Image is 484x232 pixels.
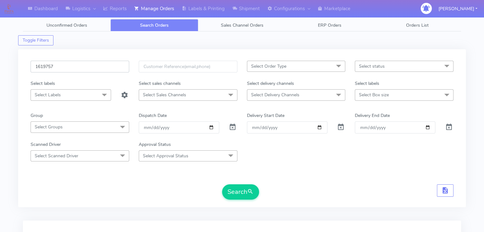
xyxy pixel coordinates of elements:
[31,80,55,87] label: Select labels
[251,92,299,98] span: Select Delivery Channels
[140,22,169,28] span: Search Orders
[35,124,63,130] span: Select Groups
[247,80,294,87] label: Select delivery channels
[31,112,43,119] label: Group
[221,22,263,28] span: Sales Channel Orders
[35,153,78,159] span: Select Scanned Driver
[318,22,341,28] span: ERP Orders
[143,153,188,159] span: Select Approval Status
[355,112,390,119] label: Delivery End Date
[139,61,237,72] input: Customer Reference(email,phone)
[355,80,379,87] label: Select labels
[18,35,53,45] button: Toggle Filters
[406,22,428,28] span: Orders List
[222,184,259,200] button: Search
[434,2,482,15] button: [PERSON_NAME]
[247,112,284,119] label: Delivery Start Date
[46,22,87,28] span: Unconfirmed Orders
[251,63,286,69] span: Select Order Type
[31,141,61,148] label: Scanned Driver
[23,19,461,31] ul: Tabs
[139,141,171,148] label: Approval Status
[35,92,61,98] span: Select Labels
[359,63,385,69] span: Select status
[139,112,167,119] label: Dispatch Date
[139,80,181,87] label: Select sales channels
[143,92,186,98] span: Select Sales Channels
[359,92,389,98] span: Select Box size
[31,61,129,72] input: Order Id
